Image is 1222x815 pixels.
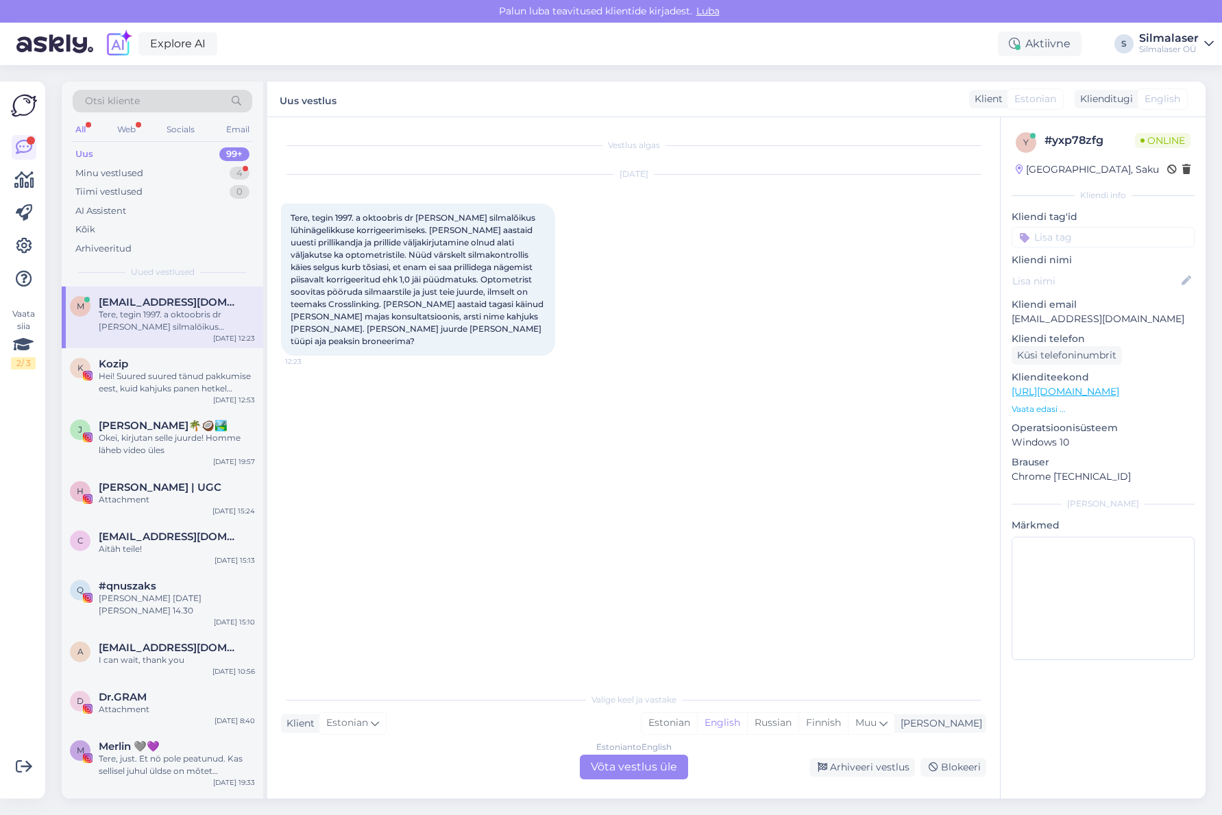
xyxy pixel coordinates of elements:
[280,90,337,108] label: Uus vestlus
[131,266,195,278] span: Uued vestlused
[104,29,133,58] img: explore-ai
[1012,385,1119,398] a: [URL][DOMAIN_NAME]
[1145,92,1180,106] span: English
[1075,92,1133,106] div: Klienditugi
[1012,253,1195,267] p: Kliendi nimi
[213,457,255,467] div: [DATE] 19:57
[99,740,160,753] span: Merlin 🩶💜
[99,531,241,543] span: Caroline48250@hotmail.com
[920,758,986,777] div: Blokeeri
[77,696,84,706] span: D
[99,703,255,716] div: Attachment
[99,432,255,457] div: Okei, kirjutan selle juurde! Homme läheb video üles
[596,741,672,753] div: Estonian to English
[219,147,249,161] div: 99+
[99,654,255,666] div: I can wait, thank you
[1012,370,1195,385] p: Klienditeekond
[99,481,221,494] span: Helge Kalde | UGC
[1012,227,1195,247] input: Lisa tag
[99,691,147,703] span: Dr.GRAM
[798,713,848,733] div: Finnish
[77,486,84,496] span: H
[85,94,140,108] span: Otsi kliente
[138,32,217,56] a: Explore AI
[285,356,337,367] span: 12:23
[75,242,132,256] div: Arhiveeritud
[895,716,982,731] div: [PERSON_NAME]
[77,585,84,595] span: q
[1012,421,1195,435] p: Operatsioonisüsteem
[77,646,84,657] span: a
[1016,162,1159,177] div: [GEOGRAPHIC_DATA], Saku
[99,543,255,555] div: Aitäh teile!
[99,308,255,333] div: Tere, tegin 1997. a oktoobris dr [PERSON_NAME] silmalõikus lühinägelikkuse korrigeerimiseks. [PER...
[223,121,252,138] div: Email
[77,745,84,755] span: M
[1012,332,1195,346] p: Kliendi telefon
[281,139,986,151] div: Vestlus algas
[212,506,255,516] div: [DATE] 15:24
[11,308,36,369] div: Vaata siia
[1012,346,1122,365] div: Küsi telefoninumbrit
[641,713,697,733] div: Estonian
[281,694,986,706] div: Valige keel ja vastake
[75,147,93,161] div: Uus
[75,167,143,180] div: Minu vestlused
[99,296,241,308] span: mairipaiste77@gmail.com
[77,535,84,546] span: C
[213,777,255,788] div: [DATE] 19:33
[1014,92,1056,106] span: Estonian
[77,301,84,311] span: m
[213,333,255,343] div: [DATE] 12:23
[75,185,143,199] div: Tiimi vestlused
[697,713,747,733] div: English
[1012,455,1195,470] p: Brauser
[213,395,255,405] div: [DATE] 12:53
[114,121,138,138] div: Web
[747,713,798,733] div: Russian
[1012,210,1195,224] p: Kliendi tag'id
[73,121,88,138] div: All
[215,555,255,565] div: [DATE] 15:13
[99,580,156,592] span: #qnuszaks
[855,716,877,729] span: Muu
[1012,518,1195,533] p: Märkmed
[212,666,255,677] div: [DATE] 10:56
[99,419,228,432] span: Janete Aas🌴🥥🏞️
[281,716,315,731] div: Klient
[1012,312,1195,326] p: [EMAIL_ADDRESS][DOMAIN_NAME]
[1012,435,1195,450] p: Windows 10
[164,121,197,138] div: Socials
[78,424,82,435] span: J
[75,204,126,218] div: AI Assistent
[214,617,255,627] div: [DATE] 15:10
[99,753,255,777] div: Tere, just. Et nö pole peatunud. Kas sellisel juhul üldse on mõtet kontrollida, kas sobiksin oper...
[1135,133,1190,148] span: Online
[1139,33,1214,55] a: SilmalaserSilmalaser OÜ
[1012,189,1195,202] div: Kliendi info
[99,358,128,370] span: Kozip
[230,167,249,180] div: 4
[1012,470,1195,484] p: Chrome [TECHNICAL_ID]
[99,494,255,506] div: Attachment
[215,716,255,726] div: [DATE] 8:40
[75,223,95,236] div: Kõik
[326,716,368,731] span: Estonian
[1023,137,1029,147] span: y
[1012,297,1195,312] p: Kliendi email
[1114,34,1134,53] div: S
[692,5,724,17] span: Luba
[11,93,37,119] img: Askly Logo
[11,357,36,369] div: 2 / 3
[1044,132,1135,149] div: # yxp78zfg
[580,755,688,779] div: Võta vestlus üle
[809,758,915,777] div: Arhiveeri vestlus
[99,592,255,617] div: [PERSON_NAME] [DATE][PERSON_NAME] 14.30
[969,92,1003,106] div: Klient
[99,370,255,395] div: Hei! Suured suured tänud pakkumise eest, kuid kahjuks panen hetkel silmaopi teekonna pausile ja v...
[1012,403,1195,415] p: Vaata edasi ...
[291,212,546,346] span: Tere, tegin 1997. a oktoobris dr [PERSON_NAME] silmalõikus lühinägelikkuse korrigeerimiseks. [PER...
[1012,273,1179,289] input: Lisa nimi
[77,363,84,373] span: K
[281,168,986,180] div: [DATE]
